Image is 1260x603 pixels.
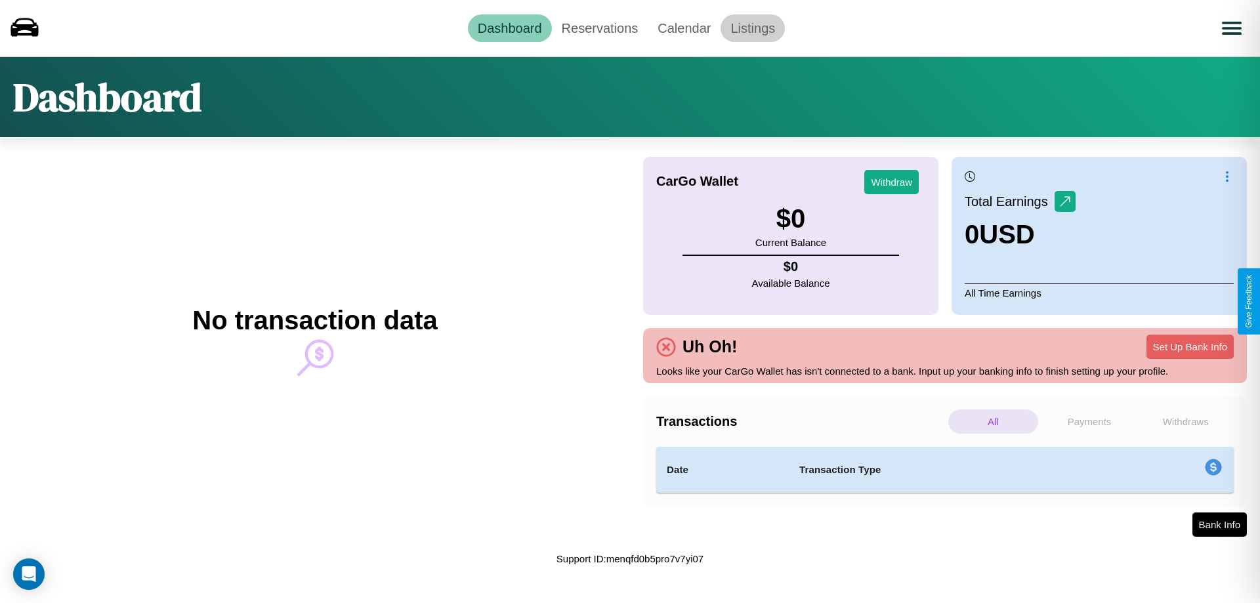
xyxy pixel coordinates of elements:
h4: Date [667,462,778,478]
p: Looks like your CarGo Wallet has isn't connected to a bank. Input up your banking info to finish ... [656,362,1234,380]
p: Payments [1045,409,1135,434]
p: All Time Earnings [965,283,1234,302]
a: Calendar [648,14,721,42]
div: Open Intercom Messenger [13,558,45,590]
p: Current Balance [755,234,826,251]
a: Listings [721,14,785,42]
p: Available Balance [752,274,830,292]
h4: $ 0 [752,259,830,274]
h4: CarGo Wallet [656,174,738,189]
h1: Dashboard [13,70,201,124]
p: Total Earnings [965,190,1055,213]
button: Withdraw [864,170,919,194]
div: Give Feedback [1244,275,1253,328]
a: Dashboard [468,14,552,42]
h3: $ 0 [755,204,826,234]
p: All [948,409,1038,434]
h2: No transaction data [192,306,437,335]
table: simple table [656,447,1234,493]
h3: 0 USD [965,220,1076,249]
button: Set Up Bank Info [1146,335,1234,359]
p: Support ID: menqfd0b5pro7v7yi07 [556,550,703,568]
h4: Transaction Type [799,462,1097,478]
h4: Uh Oh! [676,337,744,356]
button: Bank Info [1192,512,1247,537]
button: Open menu [1213,10,1250,47]
a: Reservations [552,14,648,42]
p: Withdraws [1141,409,1230,434]
h4: Transactions [656,414,945,429]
